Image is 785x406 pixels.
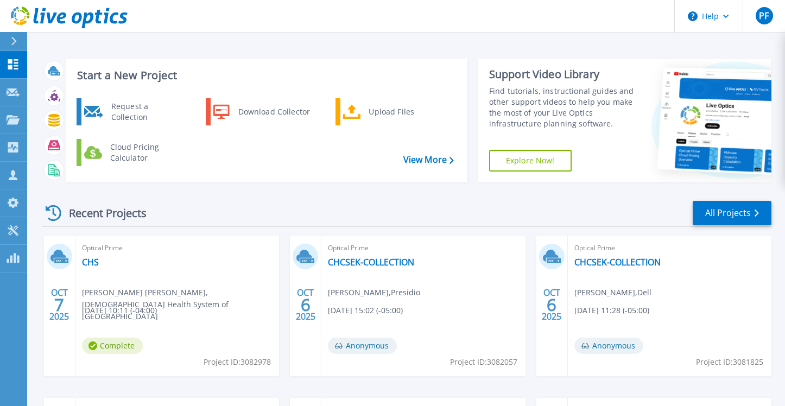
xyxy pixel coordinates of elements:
h3: Start a New Project [77,69,453,81]
span: [DATE] 11:28 (-05:00) [574,304,649,316]
span: Complete [82,338,143,354]
span: Anonymous [328,338,397,354]
div: OCT 2025 [295,285,316,325]
a: CHCSEK-COLLECTION [574,257,661,268]
span: Optical Prime [574,242,765,254]
span: [PERSON_NAME] , Dell [574,287,651,299]
span: 6 [301,300,311,309]
div: Request a Collection [106,101,185,123]
a: CHCSEK-COLLECTION [328,257,414,268]
div: Find tutorials, instructional guides and other support videos to help you make the most of your L... [489,86,636,129]
a: CHS [82,257,99,268]
a: Cloud Pricing Calculator [77,139,188,166]
a: All Projects [693,201,771,225]
span: Optical Prime [328,242,518,254]
div: Download Collector [233,101,315,123]
span: 6 [547,300,556,309]
span: Project ID: 3082978 [204,356,271,368]
span: Project ID: 3081825 [696,356,763,368]
span: Project ID: 3082057 [450,356,517,368]
span: [DATE] 15:02 (-05:00) [328,304,403,316]
span: PF [759,11,769,20]
a: View More [403,155,454,165]
div: OCT 2025 [49,285,69,325]
a: Upload Files [335,98,447,125]
div: Upload Files [363,101,444,123]
div: Recent Projects [42,200,161,226]
span: [PERSON_NAME] , Presidio [328,287,420,299]
span: 7 [54,300,64,309]
a: Request a Collection [77,98,188,125]
div: Support Video Library [489,67,636,81]
span: [PERSON_NAME] [PERSON_NAME] , [DEMOGRAPHIC_DATA] Health System of [GEOGRAPHIC_DATA] [82,287,279,322]
div: Cloud Pricing Calculator [105,142,185,163]
a: Download Collector [206,98,317,125]
a: Explore Now! [489,150,572,172]
span: [DATE] 10:11 (-04:00) [82,304,157,316]
span: Optical Prime [82,242,273,254]
span: Anonymous [574,338,643,354]
div: OCT 2025 [541,285,562,325]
